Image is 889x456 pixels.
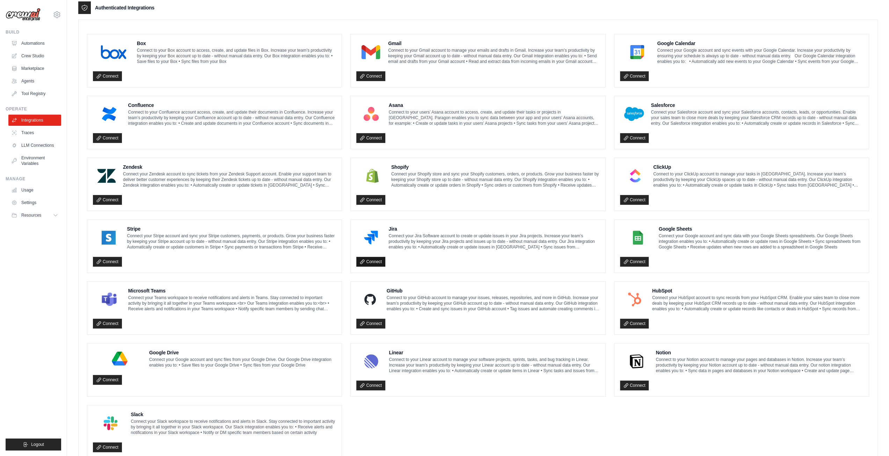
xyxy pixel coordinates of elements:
[93,257,122,267] a: Connect
[131,419,336,435] p: Connect your Slack workspace to receive notifications and alerts in Slack. Stay connected to impo...
[387,295,600,312] p: Connect to your GitHub account to manage your issues, releases, repositories, and more in GitHub....
[93,319,122,328] a: Connect
[137,48,336,64] p: Connect to your Box account to access, create, and update files in Box. Increase your team’s prod...
[6,439,61,450] button: Logout
[149,349,336,356] h4: Google Drive
[622,107,646,121] img: Salesforce Logo
[95,45,132,59] img: Box Logo
[358,354,384,368] img: Linear Logo
[356,133,385,143] a: Connect
[8,184,61,196] a: Usage
[95,4,154,11] h3: Authenticated Integrations
[620,195,649,205] a: Connect
[95,416,126,430] img: Slack Logo
[31,442,44,447] span: Logout
[389,349,599,356] h4: Linear
[622,231,654,245] img: Google Sheets Logo
[391,171,600,188] p: Connect your Shopify store and sync your Shopify customers, orders, or products. Grow your busine...
[387,287,600,294] h4: GitHub
[8,140,61,151] a: LLM Connections
[656,349,863,356] h4: Notion
[652,287,863,294] h4: HubSpot
[651,102,863,109] h4: Salesforce
[389,102,600,109] h4: Asana
[131,411,336,418] h4: Slack
[358,292,381,306] img: GitHub Logo
[622,169,648,183] img: ClickUp Logo
[8,210,61,221] button: Resources
[358,45,383,59] img: Gmail Logo
[657,48,863,64] p: Connect your Google account and sync events with your Google Calendar. Increase your productivity...
[356,381,385,390] a: Connect
[8,152,61,169] a: Environment Variables
[95,107,123,121] img: Confluence Logo
[123,171,336,188] p: Connect your Zendesk account to sync tickets from your Zendesk Support account. Enable your suppo...
[389,357,599,374] p: Connect to your Linear account to manage your software projects, sprints, tasks, and bug tracking...
[622,354,651,368] img: Notion Logo
[128,109,336,126] p: Connect to your Confluence account access, create, and update their documents in Confluence. Incr...
[388,40,600,47] h4: Gmail
[93,195,122,205] a: Connect
[128,295,336,312] p: Connect your Teams workspace to receive notifications and alerts in Teams. Stay connected to impo...
[356,257,385,267] a: Connect
[8,50,61,61] a: Crew Studio
[358,107,384,121] img: Asana Logo
[358,169,386,183] img: Shopify Logo
[388,48,600,64] p: Connect to your Gmail account to manage your emails and drafts in Gmail. Increase your team’s pro...
[6,29,61,35] div: Build
[128,287,336,294] h4: Microsoft Teams
[93,133,122,143] a: Connect
[389,109,600,126] p: Connect to your users’ Asana account to access, create, and update their tasks or projects in [GE...
[8,115,61,126] a: Integrations
[652,295,863,312] p: Connect your HubSpot account to sync records from your HubSpot CRM. Enable your sales team to clo...
[620,381,649,390] a: Connect
[149,357,336,368] p: Connect your Google account and sync files from your Google Drive. Our Google Drive integration e...
[656,357,863,374] p: Connect to your Notion account to manage your pages and databases in Notion. Increase your team’s...
[658,233,863,250] p: Connect your Google account and sync data with your Google Sheets spreadsheets. Our Google Sheets...
[95,231,122,245] img: Stripe Logo
[123,164,336,171] h4: Zendesk
[651,109,863,126] p: Connect your Salesforce account and sync your Salesforce accounts, contacts, leads, or opportunit...
[93,375,122,385] a: Connect
[620,257,649,267] a: Connect
[95,292,123,306] img: Microsoft Teams Logo
[622,45,653,59] img: Google Calendar Logo
[356,71,385,81] a: Connect
[6,8,41,21] img: Logo
[653,164,863,171] h4: ClickUp
[8,75,61,87] a: Agents
[8,127,61,138] a: Traces
[622,292,647,306] img: HubSpot Logo
[6,106,61,112] div: Operate
[391,164,600,171] h4: Shopify
[8,197,61,208] a: Settings
[127,233,336,250] p: Connect your Stripe account and sync your Stripe customers, payments, or products. Grow your busi...
[8,38,61,49] a: Automations
[95,352,144,365] img: Google Drive Logo
[93,442,122,452] a: Connect
[95,169,118,183] img: Zendesk Logo
[358,231,384,245] img: Jira Logo
[8,63,61,74] a: Marketplace
[620,319,649,328] a: Connect
[128,102,336,109] h4: Confluence
[137,40,336,47] h4: Box
[356,195,385,205] a: Connect
[21,212,41,218] span: Resources
[388,225,599,232] h4: Jira
[658,225,863,232] h4: Google Sheets
[93,71,122,81] a: Connect
[8,88,61,99] a: Tool Registry
[620,71,649,81] a: Connect
[127,225,336,232] h4: Stripe
[620,133,649,143] a: Connect
[356,319,385,328] a: Connect
[388,233,599,250] p: Connect your Jira Software account to create or update issues in your Jira projects. Increase you...
[6,176,61,182] div: Manage
[653,171,863,188] p: Connect to your ClickUp account to manage your tasks in [GEOGRAPHIC_DATA]. Increase your team’s p...
[657,40,863,47] h4: Google Calendar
